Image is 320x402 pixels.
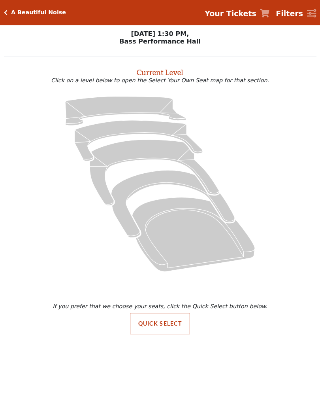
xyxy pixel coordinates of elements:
strong: Filters [276,9,303,18]
path: Upper Gallery - Seats Available: 262 [65,96,186,125]
a: Your Tickets [205,8,269,19]
p: If you prefer that we choose your seats, click the Quick Select button below. [6,303,314,309]
path: Lower Gallery - Seats Available: 16 [75,120,203,161]
button: Quick Select [130,313,190,334]
h5: A Beautiful Noise [11,9,66,16]
strong: Your Tickets [205,9,256,18]
path: Orchestra / Parterre Circle - Seats Available: 24 [132,197,255,271]
h2: Current Level [4,64,316,77]
a: Filters [276,8,316,19]
p: Click on a level below to open the Select Your Own Seat map for that section. [4,77,316,83]
a: Click here to go back to filters [4,10,8,15]
p: [DATE] 1:30 PM, Bass Performance Hall [4,30,316,45]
